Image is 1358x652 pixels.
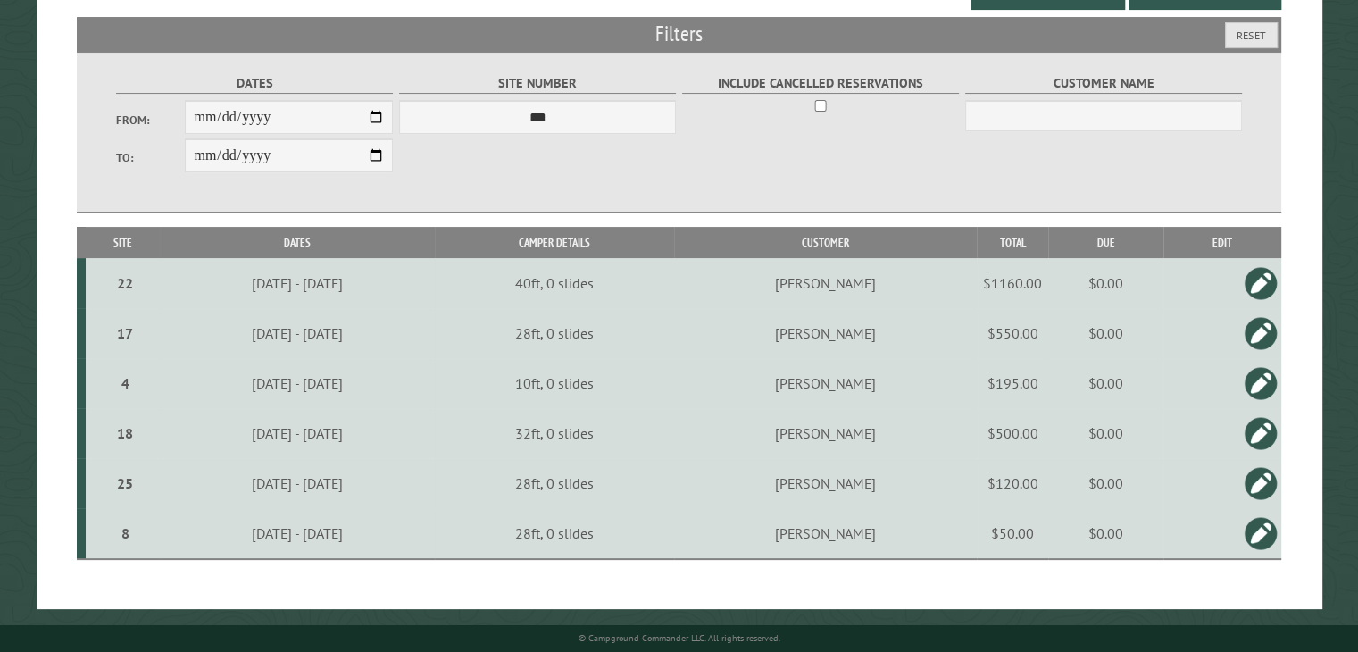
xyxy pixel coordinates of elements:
[1225,22,1278,48] button: Reset
[1048,408,1163,458] td: $0.00
[674,358,977,408] td: [PERSON_NAME]
[86,227,160,258] th: Site
[162,524,432,542] div: [DATE] - [DATE]
[674,227,977,258] th: Customer
[1163,227,1281,258] th: Edit
[162,274,432,292] div: [DATE] - [DATE]
[93,324,157,342] div: 17
[435,227,674,258] th: Camper Details
[674,458,977,508] td: [PERSON_NAME]
[977,508,1048,559] td: $50.00
[435,358,674,408] td: 10ft, 0 slides
[162,324,432,342] div: [DATE] - [DATE]
[435,458,674,508] td: 28ft, 0 slides
[93,524,157,542] div: 8
[1048,258,1163,308] td: $0.00
[435,408,674,458] td: 32ft, 0 slides
[674,508,977,559] td: [PERSON_NAME]
[93,474,157,492] div: 25
[674,258,977,308] td: [PERSON_NAME]
[435,308,674,358] td: 28ft, 0 slides
[93,274,157,292] div: 22
[674,308,977,358] td: [PERSON_NAME]
[435,258,674,308] td: 40ft, 0 slides
[977,358,1048,408] td: $195.00
[977,258,1048,308] td: $1160.00
[965,73,1243,94] label: Customer Name
[116,112,186,129] label: From:
[674,408,977,458] td: [PERSON_NAME]
[399,73,677,94] label: Site Number
[579,632,780,644] small: © Campground Commander LLC. All rights reserved.
[1048,227,1163,258] th: Due
[435,508,674,559] td: 28ft, 0 slides
[160,227,435,258] th: Dates
[162,374,432,392] div: [DATE] - [DATE]
[977,308,1048,358] td: $550.00
[1048,508,1163,559] td: $0.00
[162,424,432,442] div: [DATE] - [DATE]
[1048,358,1163,408] td: $0.00
[77,17,1281,51] h2: Filters
[682,73,960,94] label: Include Cancelled Reservations
[977,408,1048,458] td: $500.00
[93,424,157,442] div: 18
[977,227,1048,258] th: Total
[162,474,432,492] div: [DATE] - [DATE]
[93,374,157,392] div: 4
[1048,308,1163,358] td: $0.00
[977,458,1048,508] td: $120.00
[1048,458,1163,508] td: $0.00
[116,73,394,94] label: Dates
[116,149,186,166] label: To:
